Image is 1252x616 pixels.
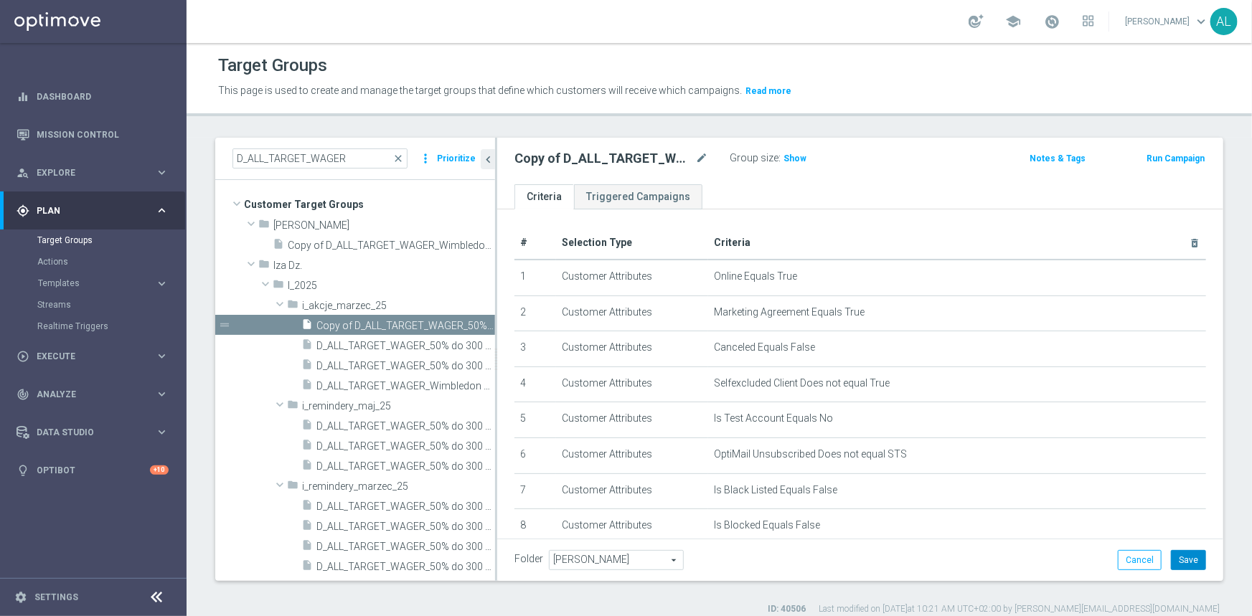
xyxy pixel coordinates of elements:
a: Criteria [514,184,574,209]
td: 3 [514,331,556,367]
i: mode_edit [695,150,708,167]
span: D_ALL_TARGET_WAGER_50% do 300 PLN FRENCH OPEN PUSH WT_250525 [316,440,495,452]
i: lightbulb [17,464,29,477]
span: Copy of D_ALL_TARGET_WAGER_Wimbledon 50% do 300 PLN PUSH WT_300625 [288,240,495,252]
td: Customer Attributes [556,366,708,402]
label: Group size [730,152,778,164]
i: insert_drive_file [273,238,284,255]
button: Prioritize [435,149,478,169]
div: Explore [17,166,155,179]
i: insert_drive_file [301,519,313,536]
i: equalizer [17,90,29,103]
span: Antoni L. [273,219,495,232]
button: Notes & Tags [1028,151,1087,166]
td: Customer Attributes [556,473,708,509]
span: D_ALL_TARGET_WAGER_50% do 300 PLN FRENCH OPEN SMS SR_250525 [316,460,495,473]
i: folder [258,258,270,275]
td: Customer Attributes [556,402,708,438]
a: Mission Control [37,115,169,153]
td: 4 [514,366,556,402]
span: Iza Dz. [273,260,495,272]
i: insert_drive_file [301,359,313,375]
i: keyboard_arrow_right [155,349,169,363]
i: folder [287,399,298,415]
th: # [514,227,556,260]
a: Streams [37,299,149,311]
i: insert_drive_file [301,579,313,596]
a: Target Groups [37,234,149,246]
td: 7 [514,473,556,509]
div: Templates [38,279,155,288]
span: D_ALL_TARGET_WAGER_50% do 300 PLN TENIS PUSH SOB_130525 [316,521,495,533]
i: person_search [17,166,29,179]
i: keyboard_arrow_right [155,387,169,401]
a: Triggered Campaigns [574,184,702,209]
input: Quick find group or folder [232,148,408,169]
i: keyboard_arrow_right [155,166,169,179]
label: Folder [514,553,543,565]
span: keyboard_arrow_down [1193,14,1209,29]
span: Criteria [714,237,750,248]
i: folder [287,479,298,496]
span: Plan [37,207,155,215]
td: 2 [514,295,556,331]
th: Selection Type [556,227,708,260]
a: Dashboard [37,77,169,115]
div: Templates keyboard_arrow_right [37,278,169,289]
div: +10 [150,465,169,475]
button: person_search Explore keyboard_arrow_right [16,167,169,179]
span: D_ALL_TARGET_WAGER_50% do 300 PLN FINAL FO_050625 [316,340,495,352]
div: Optibot [17,451,169,489]
div: Target Groups [37,229,185,251]
i: insert_drive_file [301,379,313,395]
button: equalizer Dashboard [16,91,169,103]
label: : [778,152,781,164]
a: [PERSON_NAME]keyboard_arrow_down [1124,11,1210,32]
i: settings [14,591,27,604]
button: Data Studio keyboard_arrow_right [16,427,169,438]
td: 5 [514,402,556,438]
i: keyboard_arrow_right [155,277,169,290]
a: Realtime Triggers [37,321,149,332]
span: OptiMail Unsubscribed Does not equal STS [714,448,907,460]
span: Customer Target Groups [244,194,495,214]
span: D_ALL_TARGET_WAGER_50% do 300 PLN TENIS SMS NIEDZ_130525 [316,561,495,573]
span: Show [783,153,806,164]
span: Online Equals True [714,270,797,283]
label: ID: 40506 [768,603,806,615]
div: Analyze [17,388,155,401]
span: This page is used to create and manage the target groups that define which customers will receive... [218,85,742,96]
i: delete_forever [1189,237,1200,249]
i: more_vert [418,148,433,169]
span: i_remindery_marzec_25 [302,480,495,493]
i: insert_drive_file [301,459,313,475]
i: insert_drive_file [301,318,313,335]
button: Run Campaign [1145,151,1206,166]
span: school [1005,14,1021,29]
i: chevron_left [481,153,495,166]
div: Actions [37,251,185,273]
span: i_remindery_maj_25 [302,400,495,412]
a: Settings [34,593,78,602]
label: Last modified on [DATE] at 10:21 AM UTC+02:00 by [PERSON_NAME][EMAIL_ADDRESS][DOMAIN_NAME] [819,603,1220,615]
td: 6 [514,437,556,473]
td: Customer Attributes [556,509,708,545]
button: chevron_left [481,149,495,169]
i: track_changes [17,388,29,401]
i: keyboard_arrow_right [155,204,169,217]
div: Streams [37,294,185,316]
span: D_ALL_TARGET_WAGER_50% do 300 PLN TENIS SMS CZW_130525 [316,541,495,553]
td: Customer Attributes [556,437,708,473]
span: I_2025 [288,280,495,292]
button: Read more [744,83,793,99]
button: lightbulb Optibot +10 [16,465,169,476]
i: folder [258,218,270,234]
a: Optibot [37,451,150,489]
button: Save [1171,550,1206,570]
a: Actions [37,256,149,267]
div: Dashboard [17,77,169,115]
div: Realtime Triggers [37,316,185,337]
